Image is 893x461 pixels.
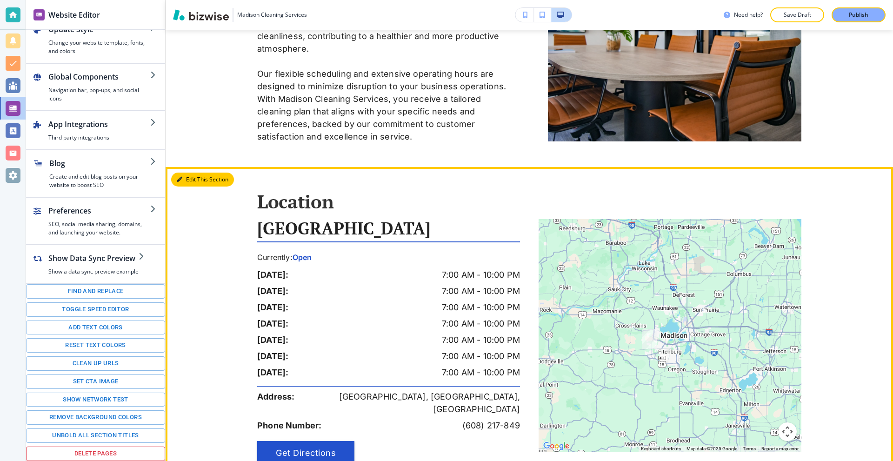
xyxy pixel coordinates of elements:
[237,11,307,19] h3: Madison Cleaning Services
[49,173,150,189] h4: Create and edit blog posts on your website to boost SEO
[48,205,150,216] h2: Preferences
[686,446,737,451] span: Map data ©2025 Google
[26,374,165,389] button: Set CTA image
[442,317,520,330] p: 7:00 AM - 10:00 PM
[782,11,812,19] p: Save Draft
[257,252,293,263] p: Currently:
[442,334,520,346] p: 7:00 AM - 10:00 PM
[257,419,321,432] p: Phone Number:
[442,350,520,362] p: 7:00 AM - 10:00 PM
[26,321,165,335] button: Add text colors
[257,366,288,379] p: [DATE]:
[49,158,150,169] h2: Blog
[26,111,165,149] button: App IntegrationsThird party integrations
[48,119,150,130] h2: App Integrations
[48,39,150,55] h4: Change your website template, fonts, and colors
[257,390,294,403] p: Address:
[298,390,520,415] p: [GEOGRAPHIC_DATA], [GEOGRAPHIC_DATA], [GEOGRAPHIC_DATA]
[832,7,886,22] button: Publish
[48,220,150,237] h4: SEO, social media sharing, domains, and launching your website.
[33,9,45,20] img: editor icon
[541,440,572,452] a: Open this area in Google Maps (opens a new window)
[257,301,288,314] p: [DATE]:
[849,11,868,19] p: Publish
[778,422,797,441] button: Map camera controls
[26,198,165,244] button: PreferencesSEO, social media sharing, domains, and launching your website.
[48,71,150,82] h2: Global Components
[26,393,165,407] button: Show network test
[48,267,139,276] h4: Show a data sync preview example
[26,150,165,197] button: BlogCreate and edit blog posts on your website to boost SEO
[26,356,165,371] button: Clean up URLs
[257,285,288,297] p: [DATE]:
[173,9,229,20] img: Bizwise Logo
[734,11,763,19] h3: Need help?
[26,16,165,63] button: Update StyleChange your website template, fonts, and colors
[48,86,150,103] h4: Navigation bar, pop-ups, and social icons
[48,253,139,264] h2: Show Data Sync Preview
[26,64,165,110] button: Global ComponentsNavigation bar, pop-ups, and social icons
[257,67,511,143] p: Our flexible scheduling and extensive operating hours are designed to minimize disruption to your...
[26,428,165,443] button: Unbold all section titles
[770,7,824,22] button: Save Draft
[293,252,312,263] p: Open
[641,446,681,452] button: Keyboard shortcuts
[26,302,165,317] button: Toggle speed editor
[462,419,520,432] p: (608) 217-849
[442,285,520,297] p: 7:00 AM - 10:00 PM
[26,410,165,425] button: Remove background colors
[171,173,234,187] button: Edit This Section
[743,446,756,451] a: Terms (opens in new tab)
[257,219,520,242] h3: [GEOGRAPHIC_DATA]
[257,334,288,346] p: [DATE]:
[48,9,100,20] h2: Website Editor
[257,268,288,281] p: [DATE]:
[541,440,572,452] img: Google
[26,284,165,299] button: Find and replace
[48,134,150,142] h4: Third party integrations
[442,268,520,281] p: 7:00 AM - 10:00 PM
[442,366,520,379] p: 7:00 AM - 10:00 PM
[173,8,307,22] button: Madison Cleaning Services
[26,338,165,353] button: Reset text colors
[761,446,799,451] a: Report a map error
[257,350,288,362] p: [DATE]:
[442,301,520,314] p: 7:00 AM - 10:00 PM
[257,317,288,330] p: [DATE]:
[26,245,153,283] button: Show Data Sync PreviewShow a data sync preview example
[26,447,165,461] button: Delete pages
[257,189,333,214] span: Location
